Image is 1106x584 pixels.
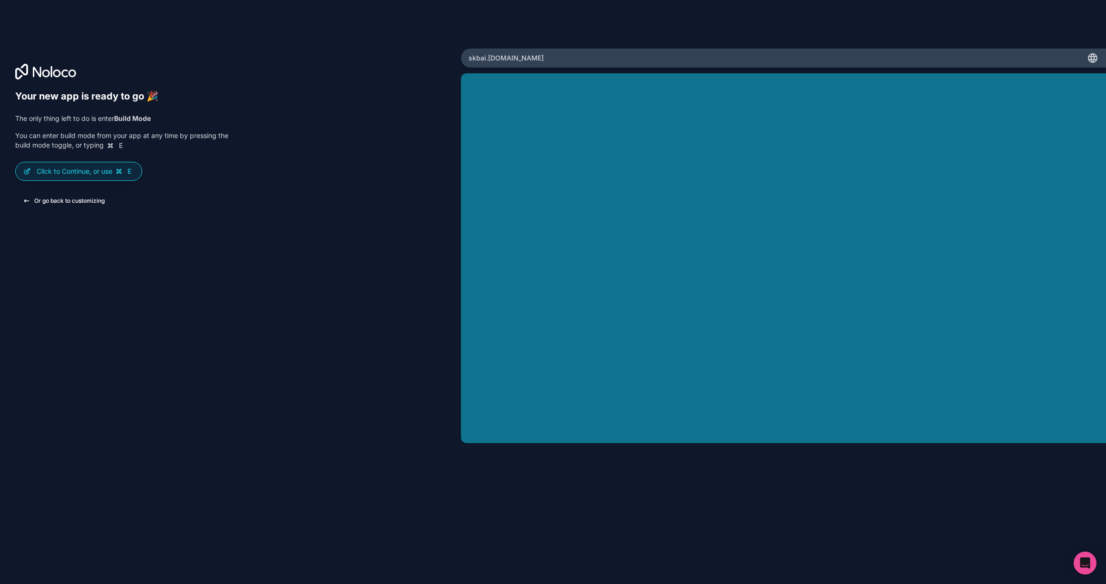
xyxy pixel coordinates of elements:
[15,90,228,102] h6: Your new app is ready to go 🎉
[15,192,112,209] button: Or go back to customizing
[15,131,228,150] p: You can enter build mode from your app at any time by pressing the build mode toggle, or typing
[1074,552,1096,574] div: Open Intercom Messenger
[461,73,1106,443] iframe: App Preview
[114,114,151,122] strong: Build Mode
[15,114,228,123] p: The only thing left to do is enter
[117,142,125,149] span: E
[469,53,544,63] span: skbai .[DOMAIN_NAME]
[37,167,134,176] p: Click to Continue, or use
[126,168,133,175] span: E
